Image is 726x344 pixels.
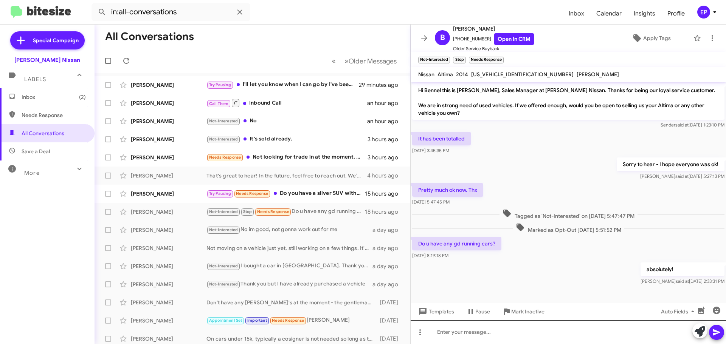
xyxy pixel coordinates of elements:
[500,209,638,220] span: Tagged as 'Not-Interested' on [DATE] 5:47:47 PM
[590,3,628,25] a: Calendar
[412,148,449,153] span: [DATE] 3:45:35 PM
[206,135,368,143] div: It's sold already.
[453,45,534,52] span: Older Service Buyback
[209,209,238,214] span: Not-Interested
[14,56,80,64] div: [PERSON_NAME] Nissan
[412,183,483,197] p: Pretty much ok now. Thx
[10,31,85,49] a: Special Campaign
[236,191,268,196] span: Needs Response
[209,82,231,87] span: Try Pausing
[206,117,367,125] div: No
[105,31,194,43] h1: All Conversations
[460,305,496,318] button: Pause
[376,299,404,306] div: [DATE]
[496,305,551,318] button: Mark Inactive
[365,208,404,216] div: 18 hours ago
[643,31,671,45] span: Apply Tags
[437,71,453,78] span: Altima
[22,130,64,137] span: All Conversations
[676,278,689,284] span: said at
[340,53,401,69] button: Next
[243,209,252,214] span: Stop
[131,335,206,342] div: [PERSON_NAME]
[617,157,724,171] p: Sorry to hear - I hope everyone was ok!
[411,305,460,318] button: Templates
[24,170,40,176] span: More
[368,136,404,143] div: 3 hours ago
[131,244,206,252] div: [PERSON_NAME]
[691,6,718,19] button: EP
[365,190,404,197] div: 15 hours ago
[247,318,267,323] span: Important
[327,53,340,69] button: Previous
[206,189,365,198] div: Do you have a silver SUV with excellent mpg like a Hybrid?
[257,209,289,214] span: Needs Response
[131,81,206,89] div: [PERSON_NAME]
[417,305,454,318] span: Templates
[206,335,376,342] div: On cars under 15k, typically a cosigner is not needed so long as the income is provable and the p...
[22,148,50,155] span: Save a Deal
[628,3,661,25] a: Insights
[131,190,206,197] div: [PERSON_NAME]
[367,99,404,107] div: an hour ago
[661,3,691,25] a: Profile
[469,57,504,63] small: Needs Response
[22,111,86,119] span: Needs Response
[376,335,404,342] div: [DATE]
[79,93,86,101] span: (2)
[453,33,534,45] span: [PHONE_NUMBER]
[22,93,86,101] span: Inbox
[131,117,206,125] div: [PERSON_NAME]
[494,33,534,45] a: Open in CRM
[453,57,465,63] small: Stop
[92,3,250,21] input: Search
[641,262,724,276] p: absolutely!
[697,6,710,19] div: EP
[640,173,724,179] span: [PERSON_NAME] [DATE] 5:27:13 PM
[131,226,206,234] div: [PERSON_NAME]
[511,305,544,318] span: Mark Inactive
[372,281,404,288] div: a day ago
[209,318,242,323] span: Appointment Set
[33,37,79,44] span: Special Campaign
[440,32,445,44] span: B
[206,172,367,179] div: That's great to hear! In the future, feel free to reach out. We’d be happy to help you again!
[372,244,404,252] div: a day ago
[206,80,359,89] div: I'll let you know when I can go by I've been really busy with work thx for reaching out
[412,83,724,120] p: Hi Bennel this is [PERSON_NAME], Sales Manager at [PERSON_NAME] Nissan. Thanks for being our loya...
[655,305,703,318] button: Auto Fields
[206,244,372,252] div: Not moving on a vehicle just yet, still working on a few things. It'll be a little while still. T...
[367,117,404,125] div: an hour ago
[131,154,206,161] div: [PERSON_NAME]
[372,226,404,234] div: a day ago
[412,199,450,205] span: [DATE] 5:47:45 PM
[412,132,471,145] p: It has been totalled
[368,154,404,161] div: 3 hours ago
[206,316,376,325] div: [PERSON_NAME]
[513,223,624,234] span: Marked as Opt-Out [DATE] 5:51:52 PM
[24,76,46,83] span: Labels
[209,119,238,123] span: Not-Interested
[344,56,349,66] span: »
[471,71,574,78] span: [US_VEHICLE_IDENTIFICATION_NUMBER]
[475,305,490,318] span: Pause
[206,225,372,234] div: No im good, not gonna work out for me
[131,172,206,179] div: [PERSON_NAME]
[209,101,229,106] span: Call Them
[206,98,367,108] div: Inbound Call
[349,57,397,65] span: Older Messages
[563,3,590,25] a: Inbox
[206,153,368,162] div: Not looking for trade in at the moment. But I am looking at the Armadas Platinum Reserve AWD. Do ...
[131,208,206,216] div: [PERSON_NAME]
[418,71,434,78] span: Nissan
[131,136,206,143] div: [PERSON_NAME]
[577,71,619,78] span: [PERSON_NAME]
[367,172,404,179] div: 4 hours ago
[327,53,401,69] nav: Page navigation example
[418,57,450,63] small: Not-Interested
[209,137,238,142] span: Not-Interested
[131,281,206,288] div: [PERSON_NAME]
